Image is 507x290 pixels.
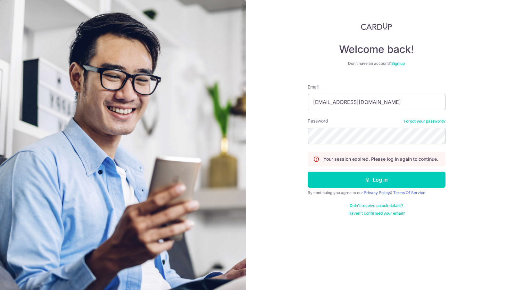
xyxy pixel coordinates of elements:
[393,190,425,195] a: Terms Of Service
[308,84,319,90] label: Email
[348,211,405,216] a: Haven't confirmed your email?
[308,172,445,188] button: Log in
[308,61,445,66] div: Don’t have an account?
[350,203,403,208] a: Didn't receive unlock details?
[323,156,438,162] p: Your session expired. Please log in again to continue.
[404,119,445,124] a: Forgot your password?
[364,190,390,195] a: Privacy Policy
[391,61,405,66] a: Sign up
[308,190,445,195] div: By continuing you agree to our &
[308,43,445,56] h4: Welcome back!
[308,94,445,110] input: Enter your Email
[361,22,392,30] img: CardUp Logo
[308,118,328,124] label: Password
